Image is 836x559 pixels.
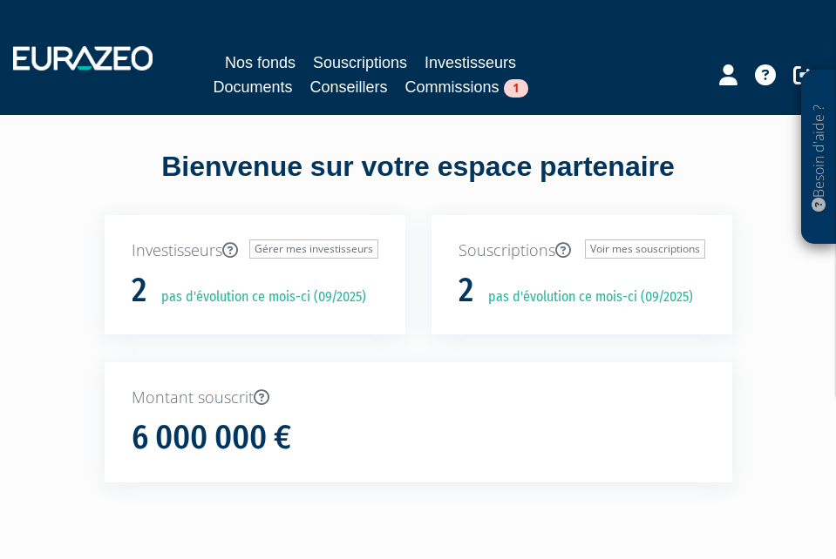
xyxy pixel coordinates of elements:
[132,239,378,262] p: Investisseurs
[13,46,153,71] img: 1732889491-logotype_eurazeo_blanc_rvb.png
[149,287,366,307] p: pas d'évolution ce mois-ci (09/2025)
[585,239,705,259] a: Voir mes souscriptions
[313,51,407,75] a: Souscriptions
[309,75,387,99] a: Conseillers
[132,387,705,409] p: Montant souscrit
[459,273,473,309] h1: 2
[92,147,745,215] div: Bienvenue sur votre espace partenaire
[249,239,378,259] a: Gérer mes investisseurs
[504,79,528,98] span: 1
[405,75,528,99] a: Commissions1
[809,79,829,236] p: Besoin d'aide ?
[132,420,291,456] h1: 6 000 000 €
[132,273,146,309] h1: 2
[476,287,693,307] p: pas d'évolution ce mois-ci (09/2025)
[459,239,705,262] p: Souscriptions
[213,75,292,99] a: Documents
[425,51,516,75] a: Investisseurs
[225,51,296,75] a: Nos fonds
